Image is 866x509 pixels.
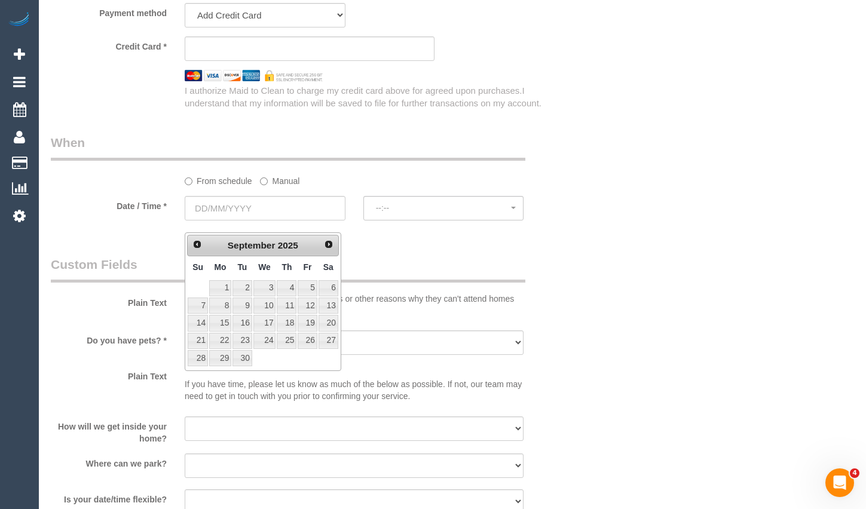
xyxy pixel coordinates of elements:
a: 13 [319,298,338,314]
a: 14 [188,315,208,331]
a: 2 [232,280,252,296]
span: Tuesday [237,262,247,272]
a: 10 [253,298,276,314]
span: Saturday [323,262,333,272]
label: Credit Card * [42,36,176,53]
label: Is your date/time flexible? [42,489,176,505]
legend: Custom Fields [51,256,525,283]
a: 7 [188,298,208,314]
a: 26 [298,333,317,349]
a: 28 [188,350,208,366]
a: 11 [277,298,296,314]
a: 29 [209,350,231,366]
a: 17 [253,315,276,331]
label: Plain Text [42,366,176,382]
span: Prev [192,240,202,249]
a: 24 [253,333,276,349]
label: From schedule [185,171,252,187]
a: 23 [232,333,252,349]
img: credit cards [176,70,332,81]
a: 20 [319,315,338,331]
input: Manual [260,177,268,185]
span: 2025 [278,240,298,250]
a: 8 [209,298,231,314]
label: Date / Time * [42,196,176,212]
a: 12 [298,298,317,314]
input: From schedule [185,177,192,185]
iframe: Secure card payment input frame [195,44,424,54]
span: Wednesday [258,262,271,272]
a: 9 [232,298,252,314]
div: I authorize Maid to Clean to charge my credit card above for agreed upon purchases. [176,84,577,110]
p: Some of our cleaning teams have allergies or other reasons why they can't attend homes withs pets. [185,293,524,317]
img: Automaid Logo [7,12,31,29]
span: September [228,240,276,250]
a: 30 [232,350,252,366]
span: Monday [215,262,227,272]
span: --:-- [376,203,512,213]
a: 25 [277,333,296,349]
label: Do you have pets? * [42,330,176,347]
span: Sunday [192,262,203,272]
a: 27 [319,333,338,349]
label: Where can we park? [42,453,176,470]
a: Next [320,237,337,253]
button: --:-- [363,196,524,220]
p: If you have time, please let us know as much of the below as possible. If not, our team may need ... [185,366,524,402]
a: 18 [277,315,296,331]
input: DD/MM/YYYY [185,196,345,220]
label: Payment method [42,3,176,19]
a: 19 [298,315,317,331]
iframe: Intercom live chat [825,468,854,497]
span: Friday [304,262,312,272]
label: Plain Text [42,293,176,309]
span: 4 [850,468,859,478]
a: 3 [253,280,276,296]
a: 1 [209,280,231,296]
a: 22 [209,333,231,349]
a: 4 [277,280,296,296]
a: 5 [298,280,317,296]
span: Thursday [281,262,292,272]
label: How will we get inside your home? [42,416,176,444]
a: 16 [232,315,252,331]
span: Next [324,240,333,249]
a: 6 [319,280,338,296]
label: Manual [260,171,299,187]
a: 21 [188,333,208,349]
a: Prev [189,237,206,253]
a: 15 [209,315,231,331]
legend: When [51,134,525,161]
